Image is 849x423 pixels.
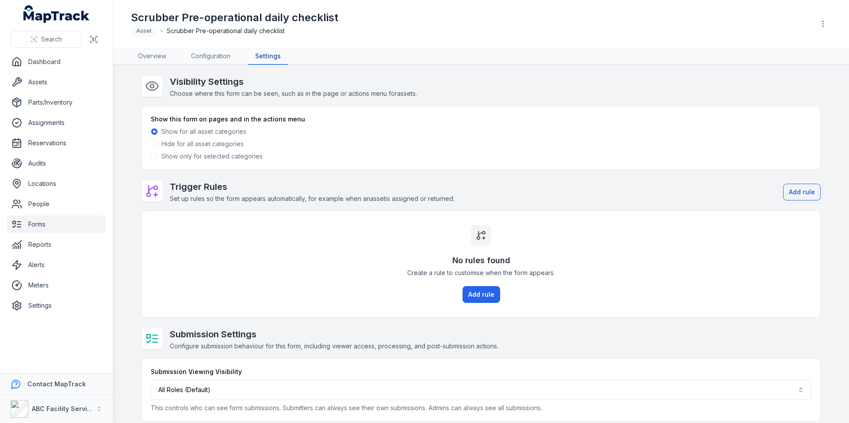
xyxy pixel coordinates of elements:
[7,73,106,91] a: Assets
[184,48,237,65] a: Configuration
[151,115,305,124] label: Show this form on pages and in the actions menu
[7,155,106,172] a: Audits
[11,31,82,48] button: Search
[7,236,106,253] a: Reports
[170,195,455,202] span: Set up rules so the form appears automatically, for example when an asset is assigned or returned.
[7,53,106,71] a: Dashboard
[151,404,811,412] p: This controls who can see form submissions. Submitters can always see their own submissions. Admi...
[27,380,86,388] strong: Contact MapTrack
[170,328,498,340] h2: Submission Settings
[7,94,106,111] a: Parts/Inventory
[131,48,173,65] a: Overview
[161,140,244,148] label: Hide for all asset categories
[463,286,500,303] button: Add rule
[23,5,90,23] a: MapTrack
[7,215,106,233] a: Forms
[7,114,106,132] a: Assignments
[161,127,246,136] label: Show for all asset categories
[7,195,106,213] a: People
[7,297,106,314] a: Settings
[32,405,99,412] strong: ABC Facility Services
[131,25,157,37] div: Asset
[7,256,106,274] a: Alerts
[170,342,498,350] span: Configure submission behaviour for this form, including viewer access, processing, and post-submi...
[407,268,555,277] span: Create a rule to customise when the form appears.
[7,134,106,152] a: Reservations
[783,184,821,200] button: Add rule
[248,48,288,65] a: Settings
[170,181,455,193] h2: Trigger Rules
[161,152,263,161] label: Show only for selected categories
[41,35,62,44] span: Search
[131,11,338,25] h1: Scrubber Pre-operational daily checklist
[7,276,106,294] a: Meters
[170,90,417,97] span: Choose where this form can be seen, such as in the page or actions menu for assets .
[151,367,242,376] label: Submission Viewing Visibility
[167,26,285,35] span: Scrubber Pre-operational daily checklist
[452,254,510,267] h3: No rules found
[170,76,417,88] h2: Visibility Settings
[151,380,811,400] button: All Roles (Default)
[7,175,106,193] a: Locations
